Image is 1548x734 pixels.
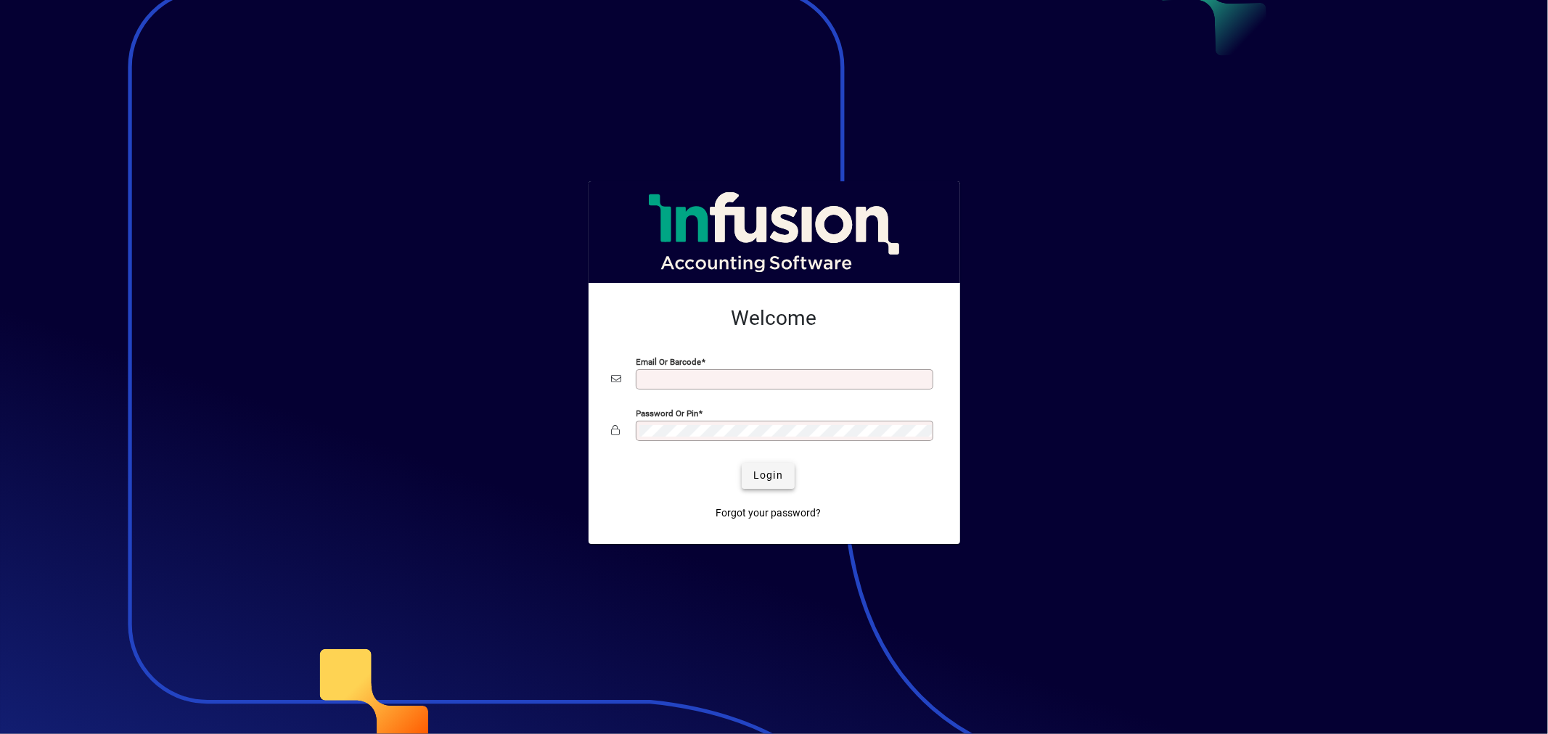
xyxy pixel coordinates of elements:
span: Login [753,468,783,483]
h2: Welcome [612,306,937,331]
a: Forgot your password? [710,500,827,527]
span: Forgot your password? [716,506,821,521]
button: Login [742,463,795,489]
mat-label: Email or Barcode [636,356,702,366]
mat-label: Password or Pin [636,408,699,418]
